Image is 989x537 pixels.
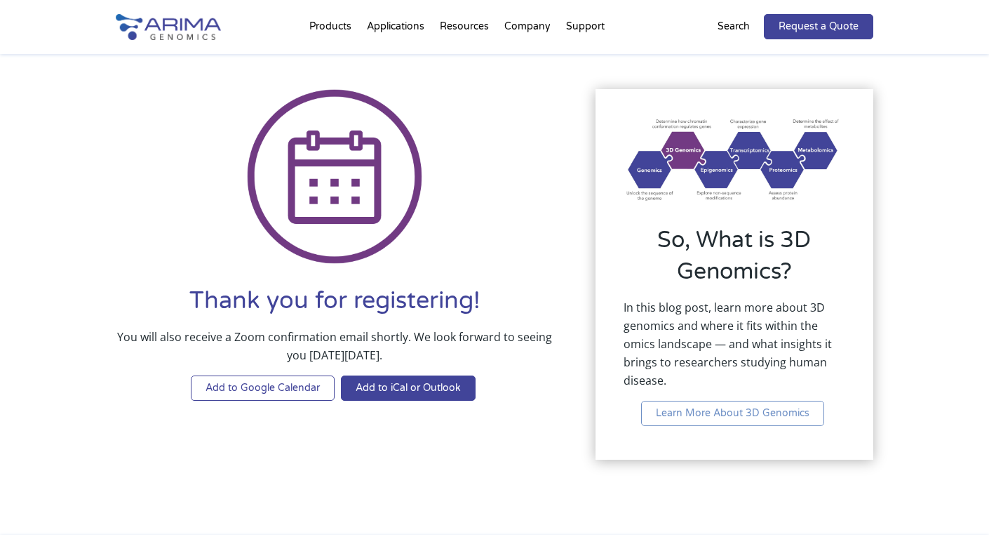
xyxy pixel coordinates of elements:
img: Arima-Genomics-logo [116,14,221,40]
a: Learn More About 3D Genomics [641,401,824,426]
h2: So, What is 3D Genomics? [624,225,845,298]
p: You will also receive a Zoom confirmation email shortly. We look forward to seeing you [DATE][DATE]. [116,328,553,376]
img: Icon Calendar [247,89,422,265]
a: Add to Google Calendar [191,376,335,401]
a: Add to iCal or Outlook [341,376,476,401]
p: Search [718,18,750,36]
p: In this blog post, learn more about 3D genomics and where it fits within the omics landscape — an... [624,298,845,401]
a: Request a Quote [764,14,873,39]
h1: Thank you for registering! [116,285,553,328]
